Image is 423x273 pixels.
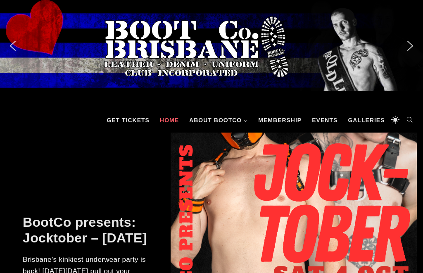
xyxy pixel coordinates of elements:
a: BootCo presents: Jocktober – [DATE] [23,215,147,245]
a: Galleries [344,108,389,133]
a: GET TICKETS [102,108,154,133]
img: next arrow [404,39,417,52]
a: Home [156,108,183,133]
a: About BootCo [185,108,252,133]
img: previous arrow [6,39,19,52]
a: Events [308,108,342,133]
a: Membership [254,108,306,133]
